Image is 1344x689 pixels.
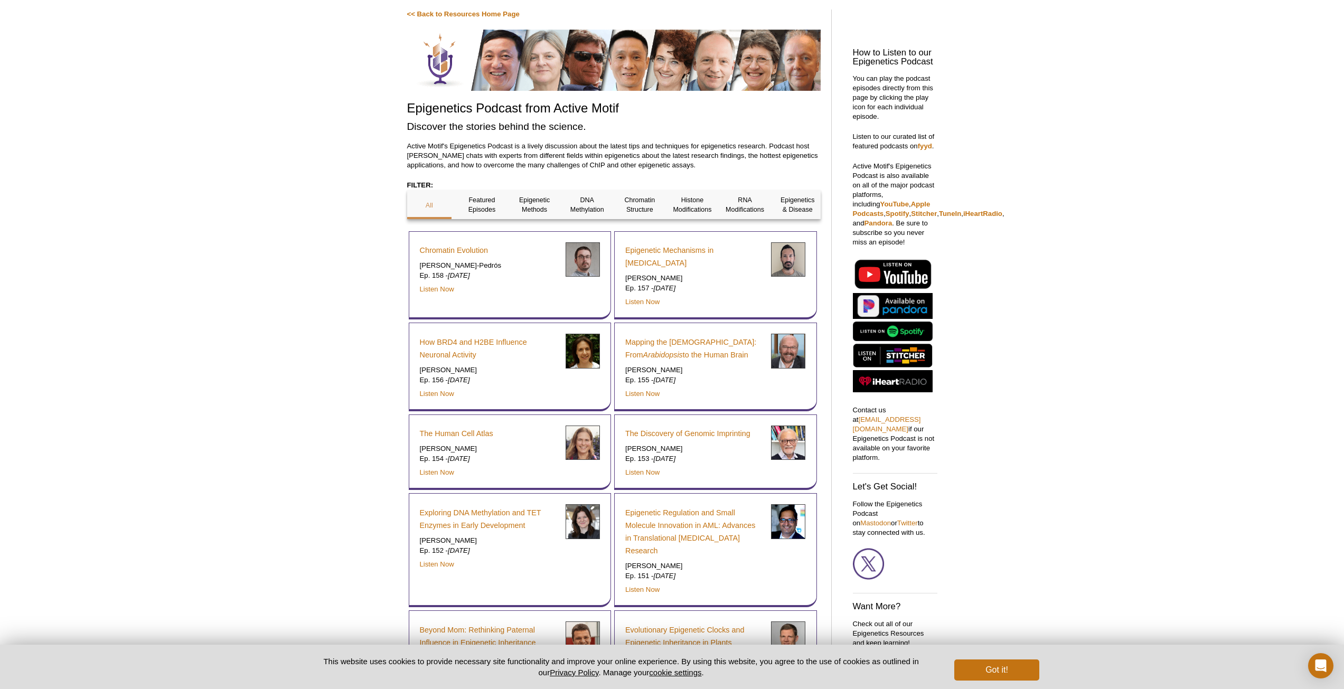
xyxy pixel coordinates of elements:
[566,504,600,539] img: Petra Hajkova headshot
[853,258,933,290] img: Listen on YouTube
[448,546,470,554] em: [DATE]
[448,271,470,279] em: [DATE]
[448,376,470,384] em: [DATE]
[853,405,937,463] p: Contact us at if our Epigenetics Podcast is not available on your favorite platform.
[860,519,891,527] a: Mastodon
[625,365,763,375] p: [PERSON_NAME]
[420,560,454,568] a: Listen Now
[954,659,1039,681] button: Got it!
[775,195,820,214] p: Epigenetics & Disease
[625,454,763,464] p: Ep. 153 -
[853,322,933,341] img: Listen on Spotify
[420,454,558,464] p: Ep. 154 -
[654,376,676,384] em: [DATE]
[853,49,937,67] h3: How to Listen to our Epigenetics Podcast
[1308,653,1333,678] div: Open Intercom Messenger
[420,285,454,293] a: Listen Now
[565,195,609,214] p: DNA Methylation
[566,242,600,277] img: Arnau Sebe Pedros headshot
[420,506,558,532] a: Exploring DNA Methylation and TET Enzymes in Early Development
[918,142,932,150] a: fyyd
[625,298,660,306] a: Listen Now
[649,668,701,677] button: cookie settings
[420,271,558,280] p: Ep. 158 -
[566,426,600,460] img: Sarah Teichmann headshot
[654,572,676,580] em: [DATE]
[420,261,558,270] p: [PERSON_NAME]-Pedrós
[625,506,763,557] a: Epigenetic Regulation and Small Molecule Innovation in AML: Advances in Translational [MEDICAL_DA...
[864,219,892,227] a: Pandora
[771,426,805,460] img: Azim Surani headshot
[407,141,821,170] p: Active Motif's Epigenetics Podcast is a lively discussion about the latest tips and techniques fo...
[625,468,660,476] a: Listen Now
[911,210,937,218] a: Stitcher
[617,195,662,214] p: Chromatin Structure
[550,668,598,677] a: Privacy Policy
[420,365,558,375] p: [PERSON_NAME]
[625,375,763,385] p: Ep. 155 -
[625,273,763,283] p: [PERSON_NAME]
[407,119,821,134] h2: Discover the stories behind the science.
[625,390,660,398] a: Listen Now
[853,370,933,393] img: Listen on iHeartRadio
[625,284,763,293] p: Ep. 157 -
[853,602,937,611] h3: Want More?
[625,561,763,571] p: [PERSON_NAME]
[420,336,558,361] a: How BRD4 and H2BE Influence Neuronal Activity
[853,74,937,121] p: You can play the podcast episodes directly from this page by clicking the play icon for each indi...
[853,344,933,367] img: Listen on Stitcher
[459,195,504,214] p: Featured Episodes
[407,181,434,189] strong: FILTER:
[420,390,454,398] a: Listen Now
[420,546,558,555] p: Ep. 152 -
[407,101,821,117] h1: Epigenetics Podcast from Active Motif
[420,375,558,385] p: Ep. 156 -
[853,293,933,319] img: Listen on Pandora
[771,621,805,656] img: Frank Johannes
[643,351,683,359] em: Arabidopsis
[853,416,921,433] a: [EMAIL_ADDRESS][DOMAIN_NAME]
[853,548,885,580] img: Active Motif Twitter
[654,455,676,463] em: [DATE]
[625,586,660,593] a: Listen Now
[420,427,493,440] a: The Human Cell Atlas
[897,519,918,527] a: Twitter
[625,336,763,361] a: Mapping the [DEMOGRAPHIC_DATA]: FromArabidopsisto the Human Brain
[420,624,558,649] a: Beyond Mom: Rethinking Paternal Influence in Epigenetic Inheritance
[771,242,805,277] img: Luca Magnani headshot
[420,244,488,257] a: Chromatin Evolution
[625,427,750,440] a: The Discovery of Genomic Imprinting
[420,468,454,476] a: Listen Now
[420,444,558,454] p: [PERSON_NAME]
[625,624,763,649] a: Evolutionary Epigenetic Clocks and Epigenetic Inheritance in Plants
[566,621,600,656] img: Raffaele Teperino
[305,656,937,678] p: This website uses cookies to provide necessary site functionality and improve your online experie...
[853,200,931,218] a: Apple Podcasts
[566,334,600,368] img: Erica Korb headshot
[722,195,767,214] p: RNA Modifications
[771,504,805,539] img: Weiwei Dang headshot
[512,195,557,214] p: Epigenetic Methods
[853,162,937,247] p: Active Motif's Epigenetics Podcast is also available on all of the major podcast platforms, inclu...
[853,132,937,151] p: Listen to our curated list of featured podcasts on .
[420,536,558,545] p: [PERSON_NAME]
[939,210,961,218] a: TuneIn
[771,334,805,368] img: Joseph Ecker headshot
[407,30,821,91] img: Discover the stories behind the science.
[654,284,676,292] em: [DATE]
[886,210,909,218] a: Spotify
[625,244,763,269] a: Epigenetic Mechanisms in [MEDICAL_DATA]
[880,200,909,208] a: YouTube
[963,210,1002,218] a: iHeartRadio
[670,195,715,214] p: Histone Modifications
[448,455,470,463] em: [DATE]
[853,499,937,537] p: Follow the Epigenetics Podcast on or to stay connected with us.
